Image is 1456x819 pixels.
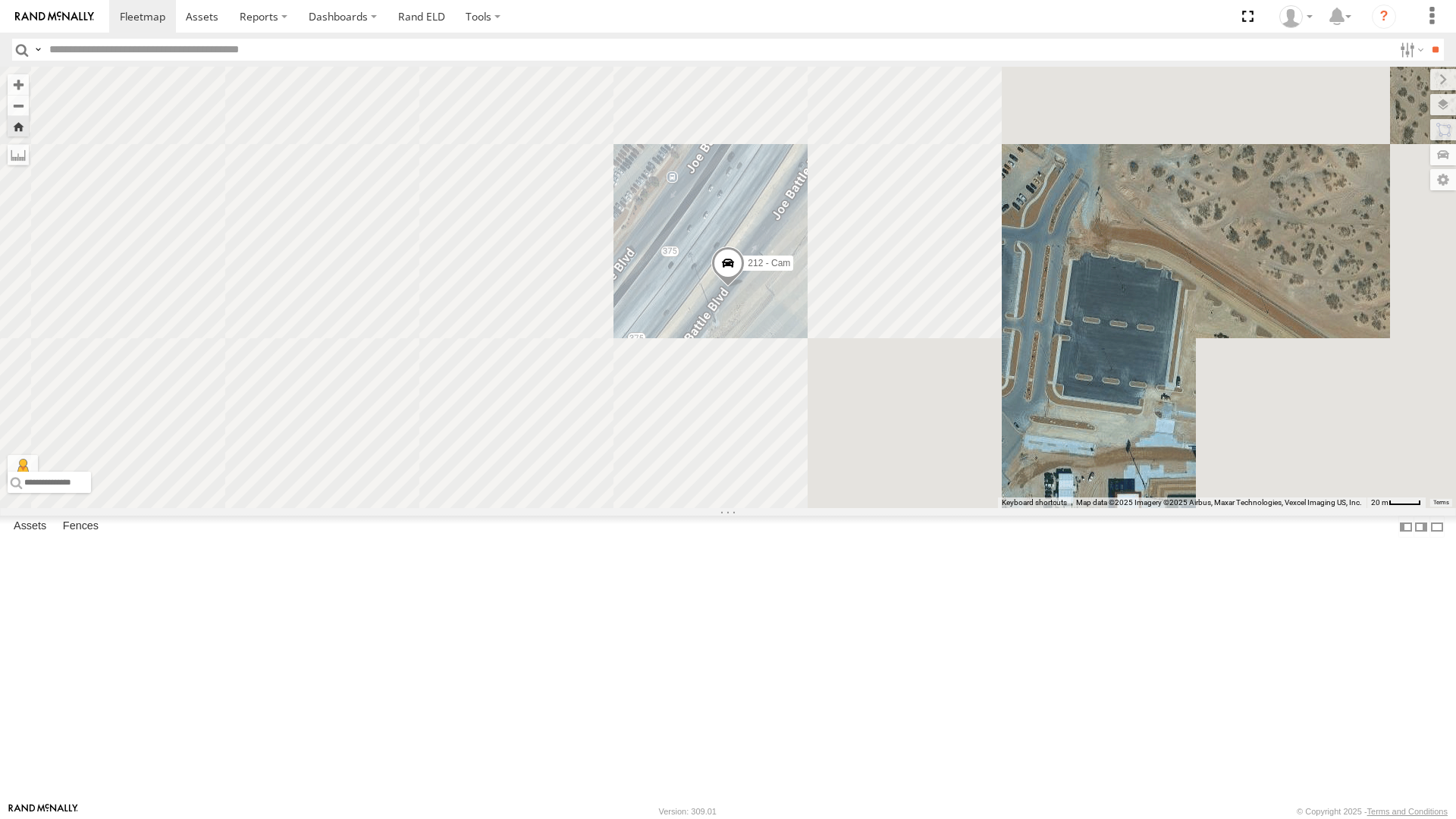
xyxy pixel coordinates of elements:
div: Version: 309.01 [659,807,717,816]
div: © Copyright 2025 - [1297,807,1448,816]
label: Assets [6,516,54,538]
div: Armando Sotelo [1274,5,1318,28]
button: Drag Pegman onto the map to open Street View [8,455,38,485]
label: Dock Summary Table to the Right [1414,516,1429,538]
a: Terms (opens in new tab) [1433,500,1449,506]
a: Terms and Conditions [1367,807,1448,816]
button: Zoom Home [8,116,29,136]
button: Map Scale: 20 m per 39 pixels [1367,497,1426,508]
button: Zoom in [8,74,29,95]
button: Zoom out [8,95,29,116]
label: Dock Summary Table to the Left [1398,516,1414,538]
span: Map data ©2025 Imagery ©2025 Airbus, Maxar Technologies, Vexcel Imaging US, Inc. [1076,498,1362,507]
span: 20 m [1371,498,1389,507]
label: Search Query [32,39,44,61]
i: ? [1372,5,1396,29]
label: Map Settings [1430,169,1456,190]
label: Search Filter Options [1394,39,1426,61]
label: Hide Summary Table [1429,516,1445,538]
label: Fences [55,516,106,538]
a: Visit our Website [8,804,78,819]
img: rand-logo.svg [15,11,94,22]
button: Keyboard shortcuts [1002,497,1067,508]
span: 212 - Cam [748,259,790,269]
label: Measure [8,144,29,165]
